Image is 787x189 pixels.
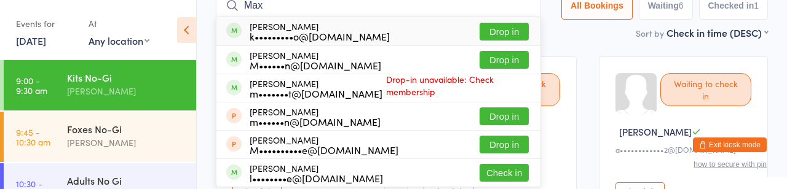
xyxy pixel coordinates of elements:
[250,50,381,70] div: [PERSON_NAME]
[89,13,149,34] div: At
[480,23,529,40] button: Drop in
[694,160,767,169] button: how to secure with pin
[250,145,398,155] div: M••••••••••e@[DOMAIN_NAME]
[67,136,186,150] div: [PERSON_NAME]
[16,34,46,47] a: [DATE]
[250,31,390,41] div: k•••••••••o@[DOMAIN_NAME]
[382,70,529,101] span: Drop-in unavailable: Check membership
[4,112,196,162] a: 9:45 -10:30 amFoxes No-Gi[PERSON_NAME]
[4,60,196,110] a: 9:00 -9:30 amKits No-Gi[PERSON_NAME]
[16,75,47,95] time: 9:00 - 9:30 am
[89,34,149,47] div: Any location
[250,135,398,155] div: [PERSON_NAME]
[754,1,759,10] div: 1
[693,137,767,152] button: Exit kiosk mode
[480,107,529,125] button: Drop in
[16,13,76,34] div: Events for
[67,84,186,98] div: [PERSON_NAME]
[250,88,382,98] div: m•••••••t@[DOMAIN_NAME]
[615,144,755,155] div: a••••••••••••2@[DOMAIN_NAME]
[67,71,186,84] div: Kits No-Gi
[67,122,186,136] div: Foxes No-Gi
[250,163,383,183] div: [PERSON_NAME]
[250,21,390,41] div: [PERSON_NAME]
[679,1,684,10] div: 6
[250,117,381,126] div: m••••••n@[DOMAIN_NAME]
[666,26,768,39] div: Check in time (DESC)
[660,73,751,106] div: Waiting to check in
[480,164,529,182] button: Check in
[250,60,381,70] div: M••••••n@[DOMAIN_NAME]
[480,136,529,153] button: Drop in
[67,174,186,187] div: Adults No Gi
[619,125,692,138] span: [PERSON_NAME]
[250,173,383,183] div: l••••••••e@[DOMAIN_NAME]
[250,79,382,98] div: [PERSON_NAME]
[636,27,664,39] label: Sort by
[16,127,50,147] time: 9:45 - 10:30 am
[480,51,529,69] button: Drop in
[250,107,381,126] div: [PERSON_NAME]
